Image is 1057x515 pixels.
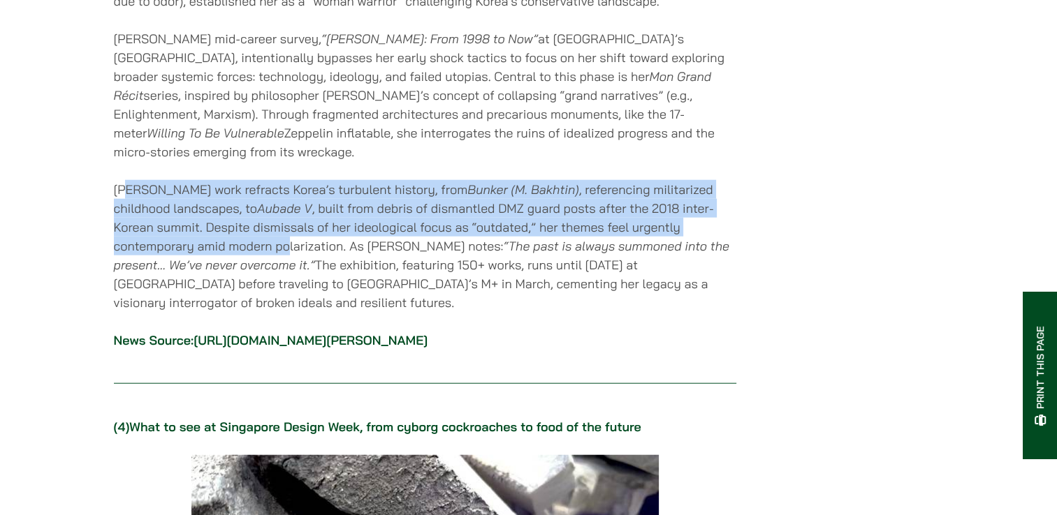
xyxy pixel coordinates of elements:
em: Willing To Be Vulnerable [147,125,284,141]
p: [PERSON_NAME] work refracts Korea’s turbulent history, from , referencing militarized childhood l... [114,180,736,312]
a: [URL][DOMAIN_NAME][PERSON_NAME] [194,332,428,348]
a: News Source: [114,332,194,348]
em: “[PERSON_NAME]: From 1998 to Now” [321,31,538,47]
strong: (4) [114,419,641,435]
em: “The past is always summoned into the present… We’ve never overcome it.” [114,238,729,273]
a: What to see at Singapore Design Week, from cyborg cockroaches to food of the future [129,419,641,435]
p: [PERSON_NAME] mid-career survey, at [GEOGRAPHIC_DATA]’s [GEOGRAPHIC_DATA], intentionally bypasses... [114,29,736,161]
em: Aubade V [257,200,312,216]
em: Bunker (M. Bakhtin) [467,181,578,197]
